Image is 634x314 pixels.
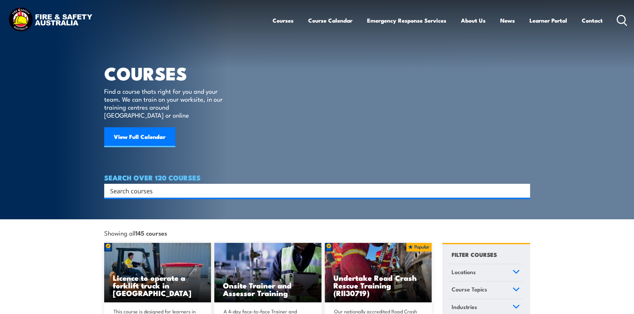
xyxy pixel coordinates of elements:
form: Search form [111,186,517,195]
a: Emergency Response Services [367,12,446,29]
strong: 145 courses [135,228,167,237]
a: Contact [582,12,603,29]
span: Locations [452,267,476,276]
a: View Full Calendar [104,127,175,147]
h1: COURSES [104,65,232,81]
span: Industries [452,302,477,311]
a: Undertake Road Crash Rescue Training (RII30719) [325,243,432,303]
a: Course Calendar [308,12,352,29]
button: Search magnifier button [519,186,528,195]
a: Courses [273,12,294,29]
a: About Us [461,12,486,29]
h3: Undertake Road Crash Rescue Training (RII30719) [333,274,423,297]
h3: Onsite Trainer and Assessor Training [223,281,313,297]
h4: FILTER COURSES [452,250,497,259]
h4: SEARCH OVER 120 COURSES [104,174,530,181]
a: Onsite Trainer and Assessor Training [214,243,321,303]
p: Find a course thats right for you and your team. We can train on your worksite, in our training c... [104,87,226,119]
a: Course Topics [449,281,523,299]
input: Search input [110,186,516,196]
h3: Licence to operate a forklift truck in [GEOGRAPHIC_DATA] [113,274,203,297]
img: Safety For Leaders [214,243,321,303]
a: News [500,12,515,29]
span: Showing all [104,229,167,236]
img: Road Crash Rescue Training [325,243,432,303]
img: Licence to operate a forklift truck Training [104,243,211,303]
span: Course Topics [452,285,487,294]
a: Locations [449,264,523,281]
a: Learner Portal [529,12,567,29]
a: Licence to operate a forklift truck in [GEOGRAPHIC_DATA] [104,243,211,303]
